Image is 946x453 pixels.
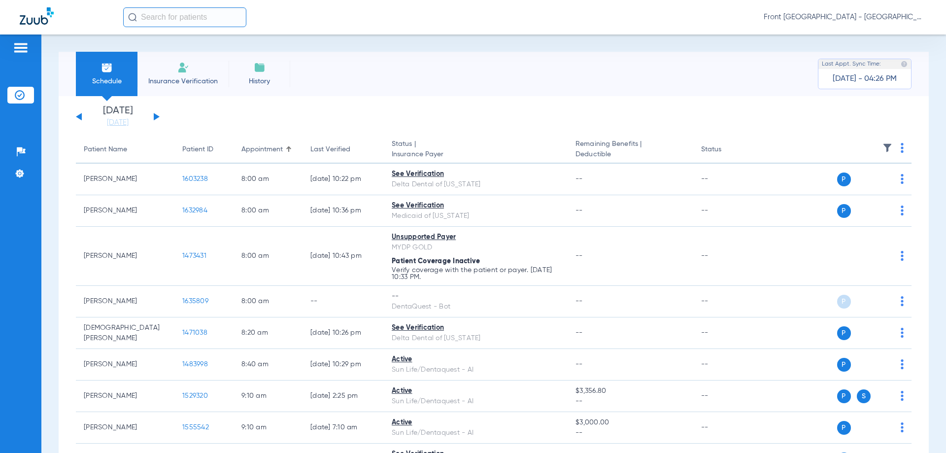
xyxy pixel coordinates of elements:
[392,211,560,221] div: Medicaid of [US_STATE]
[76,195,174,227] td: [PERSON_NAME]
[693,381,760,412] td: --
[837,295,851,309] span: P
[83,76,130,86] span: Schedule
[310,144,376,155] div: Last Verified
[392,354,560,365] div: Active
[575,386,685,396] span: $3,356.80
[303,381,384,412] td: [DATE] 2:25 PM
[384,136,568,164] th: Status |
[303,195,384,227] td: [DATE] 10:36 PM
[182,144,213,155] div: Patient ID
[76,286,174,317] td: [PERSON_NAME]
[76,412,174,444] td: [PERSON_NAME]
[234,195,303,227] td: 8:00 AM
[693,317,760,349] td: --
[901,61,908,68] img: last sync help info
[837,389,851,403] span: P
[693,164,760,195] td: --
[13,42,29,54] img: hamburger-icon
[101,62,113,73] img: Schedule
[575,207,583,214] span: --
[234,349,303,381] td: 8:40 AM
[392,267,560,280] p: Verify coverage with the patient or payer. [DATE] 10:33 PM.
[303,164,384,195] td: [DATE] 10:22 PM
[84,144,167,155] div: Patient Name
[234,164,303,195] td: 8:00 AM
[901,174,904,184] img: group-dot-blue.svg
[901,206,904,215] img: group-dot-blue.svg
[901,422,904,432] img: group-dot-blue.svg
[901,328,904,338] img: group-dot-blue.svg
[234,412,303,444] td: 9:10 AM
[575,396,685,407] span: --
[182,175,208,182] span: 1603238
[392,169,560,179] div: See Verification
[182,329,207,336] span: 1471038
[857,389,871,403] span: S
[123,7,246,27] input: Search for patients
[575,252,583,259] span: --
[76,227,174,286] td: [PERSON_NAME]
[182,392,208,399] span: 1529320
[241,144,283,155] div: Appointment
[84,144,127,155] div: Patient Name
[568,136,693,164] th: Remaining Benefits |
[234,381,303,412] td: 9:10 AM
[303,349,384,381] td: [DATE] 10:29 PM
[76,317,174,349] td: [DEMOGRAPHIC_DATA][PERSON_NAME]
[392,386,560,396] div: Active
[575,298,583,305] span: --
[837,358,851,372] span: P
[693,349,760,381] td: --
[837,421,851,435] span: P
[310,144,350,155] div: Last Verified
[392,243,560,253] div: MYDP GOLD
[392,396,560,407] div: Sun Life/Dentaquest - AI
[575,361,583,368] span: --
[575,329,583,336] span: --
[182,424,209,431] span: 1555542
[837,326,851,340] span: P
[392,201,560,211] div: See Verification
[837,173,851,186] span: P
[303,317,384,349] td: [DATE] 10:26 PM
[182,298,208,305] span: 1635809
[182,252,206,259] span: 1473431
[20,7,54,25] img: Zuub Logo
[693,227,760,286] td: --
[693,286,760,317] td: --
[392,232,560,243] div: Unsupported Payer
[182,361,208,368] span: 1483998
[693,195,760,227] td: --
[303,227,384,286] td: [DATE] 10:43 PM
[575,175,583,182] span: --
[575,149,685,160] span: Deductible
[128,13,137,22] img: Search Icon
[303,412,384,444] td: [DATE] 7:10 AM
[575,428,685,438] span: --
[901,391,904,401] img: group-dot-blue.svg
[182,207,207,214] span: 1632984
[693,412,760,444] td: --
[837,204,851,218] span: P
[392,333,560,344] div: Delta Dental of [US_STATE]
[392,258,480,265] span: Patient Coverage Inactive
[254,62,266,73] img: History
[88,106,147,128] li: [DATE]
[392,365,560,375] div: Sun Life/Dentaquest - AI
[392,179,560,190] div: Delta Dental of [US_STATE]
[822,59,881,69] span: Last Appt. Sync Time:
[76,164,174,195] td: [PERSON_NAME]
[303,286,384,317] td: --
[234,286,303,317] td: 8:00 AM
[392,428,560,438] div: Sun Life/Dentaquest - AI
[392,302,560,312] div: DentaQuest - Bot
[241,144,295,155] div: Appointment
[392,418,560,428] div: Active
[236,76,283,86] span: History
[145,76,221,86] span: Insurance Verification
[901,143,904,153] img: group-dot-blue.svg
[575,418,685,428] span: $3,000.00
[901,359,904,369] img: group-dot-blue.svg
[901,296,904,306] img: group-dot-blue.svg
